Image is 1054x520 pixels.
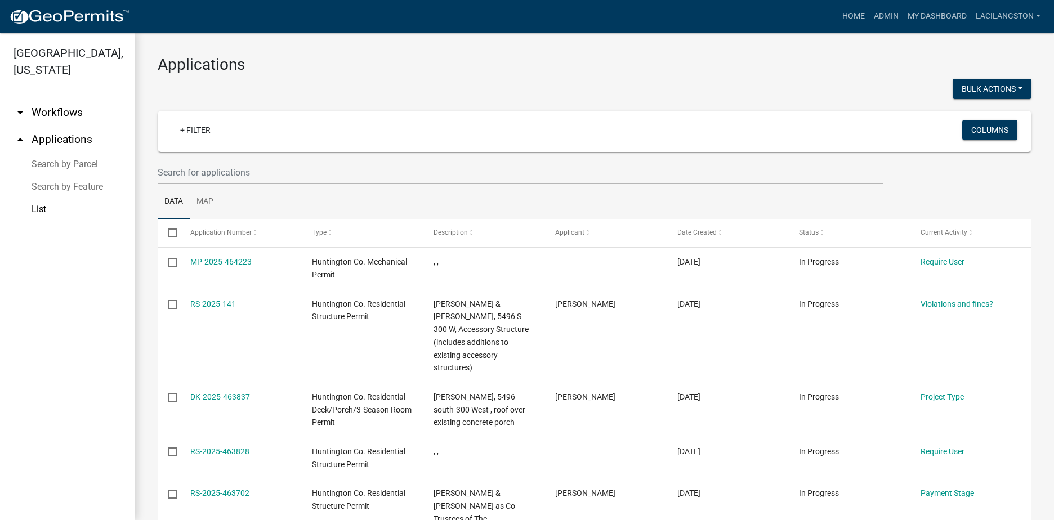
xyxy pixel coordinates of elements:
h3: Applications [158,55,1031,74]
datatable-header-cell: Select [158,219,179,246]
a: Home [838,6,869,27]
a: Payment Stage [921,488,974,497]
a: Admin [869,6,903,27]
a: Require User [921,257,964,266]
a: Require User [921,447,964,456]
span: RICHARD D CAMPBELL [555,488,615,497]
datatable-header-cell: Description [423,219,544,246]
span: , , [434,257,439,266]
span: In Progress [799,488,839,497]
span: In Progress [799,299,839,308]
span: 08/14/2025 [677,447,700,456]
a: RS-2025-463828 [190,447,249,456]
span: 08/14/2025 [677,299,700,308]
span: Huntington Co. Mechanical Permit [312,257,407,279]
button: Columns [962,120,1017,140]
span: Description [434,228,468,236]
a: Map [190,184,220,220]
span: 08/15/2025 [677,257,700,266]
span: 08/14/2025 [677,488,700,497]
span: 08/14/2025 [677,392,700,401]
a: RS-2025-463702 [190,488,249,497]
span: Date Created [677,228,717,236]
a: Violations and fines? [921,299,993,308]
span: Meier, Jason F & Debra K, 5496 S 300 W, Accessory Structure (includes additions to existing acces... [434,299,529,373]
button: Bulk Actions [953,79,1031,99]
span: Jason [555,392,615,401]
span: In Progress [799,447,839,456]
span: Current Activity [921,228,967,236]
span: In Progress [799,257,839,266]
span: Kimberly Hostetler [555,299,615,308]
i: arrow_drop_up [14,133,27,146]
span: Application Number [190,228,252,236]
span: Jason meier, 5496-south-300 West , roof over existing concrete porch [434,392,525,427]
datatable-header-cell: Application Number [179,219,301,246]
a: RS-2025-141 [190,299,236,308]
datatable-header-cell: Current Activity [910,219,1031,246]
datatable-header-cell: Type [301,219,423,246]
a: + Filter [171,120,220,140]
span: Huntington Co. Residential Deck/Porch/3-Season Room Permit [312,392,412,427]
span: Huntington Co. Residential Structure Permit [312,299,405,321]
span: Status [799,228,819,236]
span: In Progress [799,392,839,401]
span: Huntington Co. Residential Structure Permit [312,488,405,510]
a: Project Type [921,392,964,401]
span: Huntington Co. Residential Structure Permit [312,447,405,469]
a: LaciLangston [971,6,1045,27]
span: , , [434,447,439,456]
a: DK-2025-463837 [190,392,250,401]
datatable-header-cell: Status [788,219,910,246]
datatable-header-cell: Applicant [544,219,666,246]
a: Data [158,184,190,220]
a: MP-2025-464223 [190,257,252,266]
datatable-header-cell: Date Created [666,219,788,246]
span: Applicant [555,228,584,236]
a: My Dashboard [903,6,971,27]
i: arrow_drop_down [14,106,27,119]
input: Search for applications [158,161,883,184]
span: Type [312,228,327,236]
